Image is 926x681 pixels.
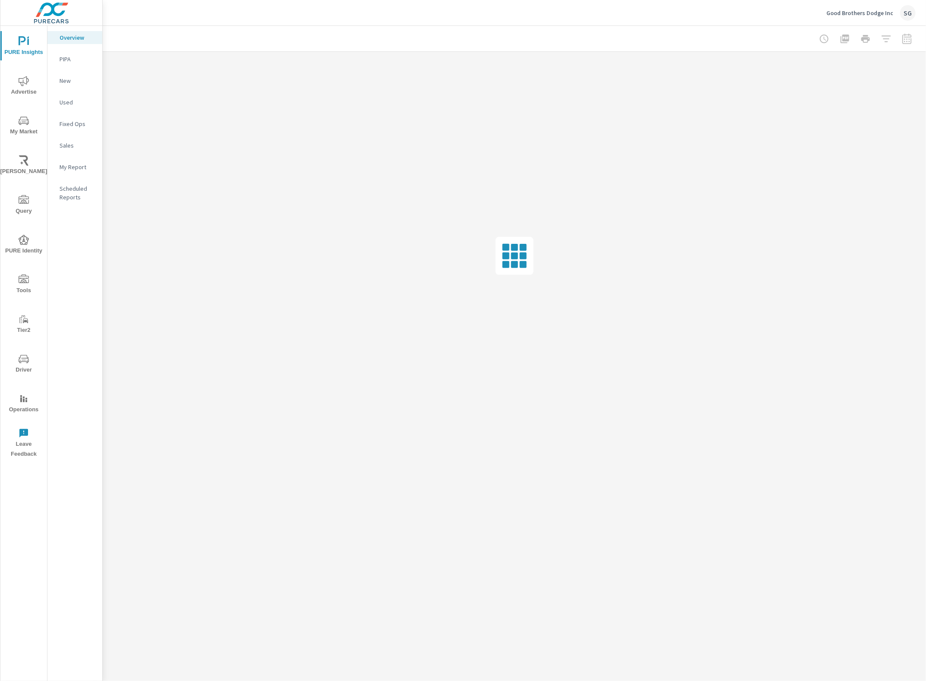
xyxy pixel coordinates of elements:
span: Operations [3,394,44,415]
div: My Report [47,161,102,173]
span: My Market [3,116,44,137]
span: Query [3,195,44,216]
p: My Report [60,163,95,171]
div: Used [47,96,102,109]
p: Scheduled Reports [60,184,95,202]
div: Fixed Ops [47,117,102,130]
span: PURE Insights [3,36,44,57]
p: Good Brothers Dodge Inc [826,9,893,17]
div: Overview [47,31,102,44]
span: [PERSON_NAME] [3,155,44,177]
div: Scheduled Reports [47,182,102,204]
span: Tools [3,274,44,296]
p: Sales [60,141,95,150]
div: PIPA [47,53,102,66]
p: Used [60,98,95,107]
p: PIPA [60,55,95,63]
p: Overview [60,33,95,42]
span: Advertise [3,76,44,97]
span: Driver [3,354,44,375]
div: New [47,74,102,87]
span: PURE Identity [3,235,44,256]
div: SG [900,5,916,21]
span: Tier2 [3,314,44,335]
p: New [60,76,95,85]
div: nav menu [0,26,47,463]
p: Fixed Ops [60,120,95,128]
div: Sales [47,139,102,152]
span: Leave Feedback [3,428,44,459]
